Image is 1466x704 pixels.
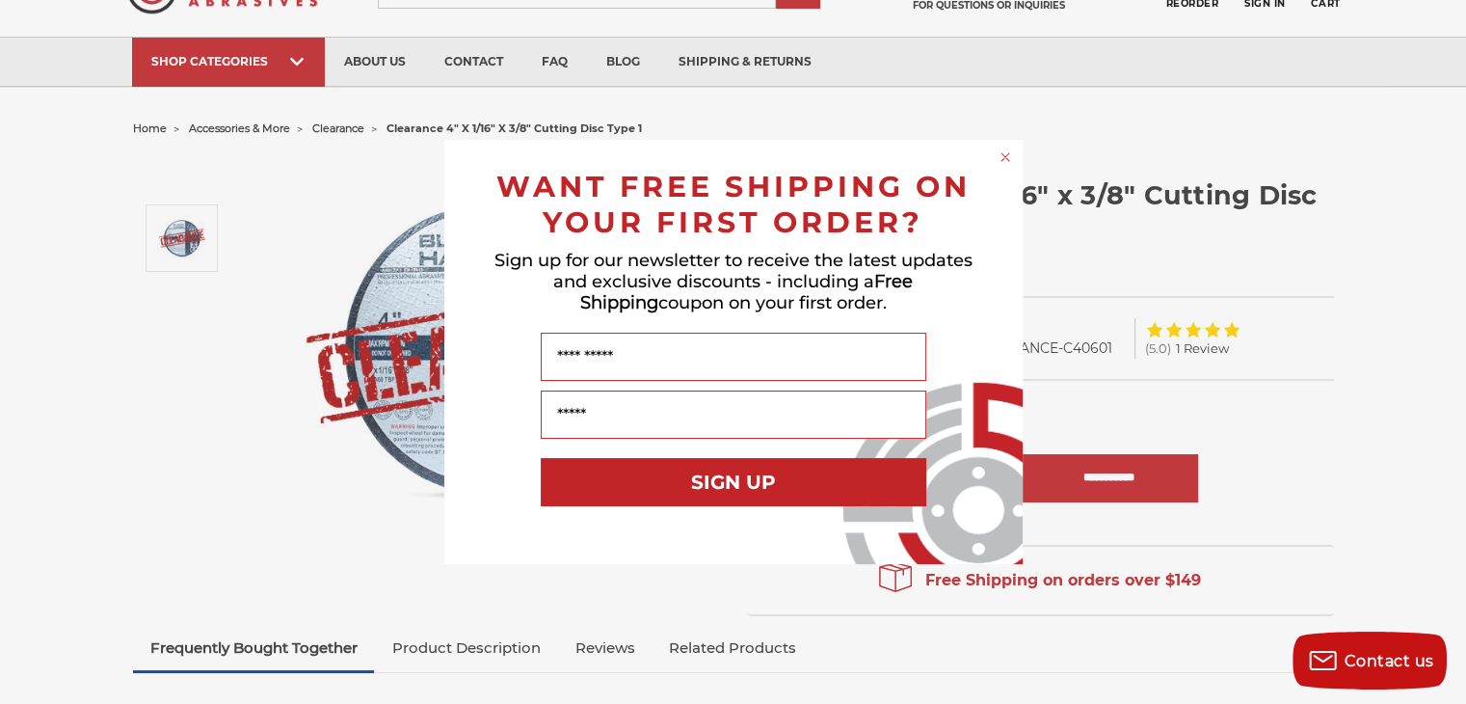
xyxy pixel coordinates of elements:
[580,271,914,313] span: Free Shipping
[1293,632,1447,690] button: Contact us
[996,148,1015,167] button: Close dialog
[494,250,973,313] span: Sign up for our newsletter to receive the latest updates and exclusive discounts - including a co...
[1345,652,1434,670] span: Contact us
[496,169,971,240] span: WANT FREE SHIPPING ON YOUR FIRST ORDER?
[541,458,926,506] button: SIGN UP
